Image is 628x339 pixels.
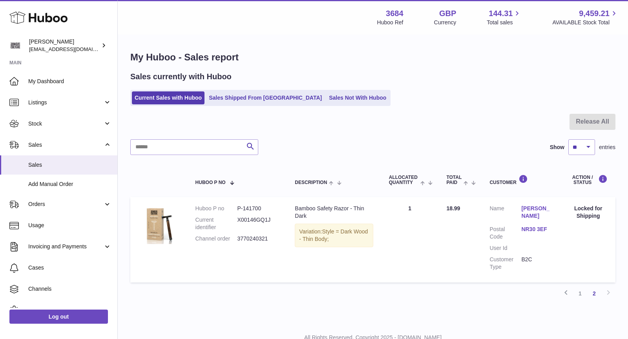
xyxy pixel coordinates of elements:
[28,141,103,149] span: Sales
[237,216,279,231] dd: X00146GQ1J
[487,8,522,26] a: 144.31 Total sales
[295,180,327,185] span: Description
[29,46,115,52] span: [EMAIL_ADDRESS][DOMAIN_NAME]
[295,205,373,220] div: Bamboo Safety Razor - Thin Dark
[569,205,608,220] div: Locked for Shipping
[9,310,108,324] a: Log out
[299,228,368,242] span: Style = Dark Wood - Thin Body;
[489,205,521,222] dt: Name
[130,51,615,64] h1: My Huboo - Sales report
[487,19,522,26] span: Total sales
[28,222,111,229] span: Usage
[237,205,279,212] dd: P-141700
[579,8,610,19] span: 9,459.21
[550,144,564,151] label: Show
[521,256,553,271] dd: B2C
[28,306,111,314] span: Settings
[28,78,111,85] span: My Dashboard
[446,205,460,211] span: 18.99
[552,8,619,26] a: 9,459.21 AVAILABLE Stock Total
[132,91,204,104] a: Current Sales with Huboo
[28,180,111,188] span: Add Manual Order
[587,286,601,301] a: 2
[434,19,456,26] div: Currency
[28,99,103,106] span: Listings
[521,205,553,220] a: [PERSON_NAME]
[195,216,237,231] dt: Current identifier
[28,285,111,293] span: Channels
[28,161,111,169] span: Sales
[28,243,103,250] span: Invoicing and Payments
[195,180,226,185] span: Huboo P no
[28,264,111,272] span: Cases
[28,200,103,208] span: Orders
[569,175,608,185] div: Action / Status
[573,286,587,301] a: 1
[295,224,373,247] div: Variation:
[381,197,439,282] td: 1
[521,226,553,233] a: NR30 3EF
[237,235,279,242] dd: 3770240321
[28,120,103,128] span: Stock
[489,244,521,252] dt: User Id
[29,38,100,53] div: [PERSON_NAME]
[206,91,325,104] a: Sales Shipped From [GEOGRAPHIC_DATA]
[489,175,553,185] div: Customer
[552,19,619,26] span: AVAILABLE Stock Total
[489,226,521,241] dt: Postal Code
[130,71,232,82] h2: Sales currently with Huboo
[389,175,418,185] span: ALLOCATED Quantity
[138,205,177,244] img: 36841753446604.jpg
[9,40,21,51] img: theinternationalventure@gmail.com
[439,8,456,19] strong: GBP
[377,19,403,26] div: Huboo Ref
[195,235,237,242] dt: Channel order
[386,8,403,19] strong: 3684
[446,175,462,185] span: Total paid
[489,256,521,271] dt: Customer Type
[489,8,513,19] span: 144.31
[599,144,615,151] span: entries
[326,91,389,104] a: Sales Not With Huboo
[195,205,237,212] dt: Huboo P no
